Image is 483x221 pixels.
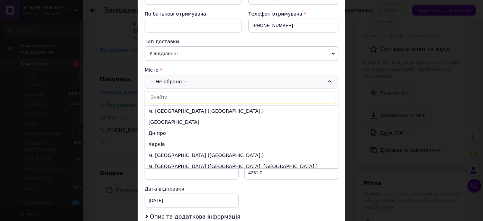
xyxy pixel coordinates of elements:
[248,11,302,17] span: Телефон отримувача
[145,39,179,44] span: Тип доставки
[145,66,338,73] div: Місто
[248,19,338,33] input: +380
[145,46,338,61] span: У відділенні
[145,117,338,128] li: [GEOGRAPHIC_DATA]
[150,213,240,220] span: Опис та додаткова інформація
[147,91,336,103] input: Знайти
[145,161,338,172] li: м. [GEOGRAPHIC_DATA] ([GEOGRAPHIC_DATA], [GEOGRAPHIC_DATA].)
[145,105,338,117] li: м. [GEOGRAPHIC_DATA] ([GEOGRAPHIC_DATA].)
[145,139,338,150] li: Харків
[145,185,239,192] div: Дата відправки
[145,11,206,17] span: По батькові отримувача
[145,150,338,161] li: м. [GEOGRAPHIC_DATA] ([GEOGRAPHIC_DATA].)
[145,128,338,139] li: Дніпро
[145,75,338,89] div: -- Не обрано --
